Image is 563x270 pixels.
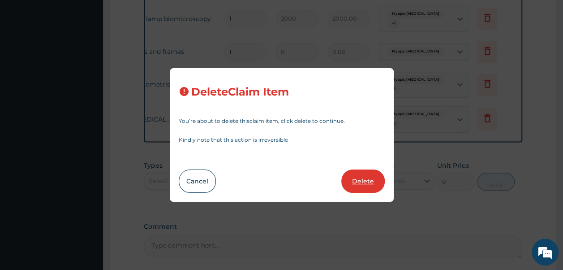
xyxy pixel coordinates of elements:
[179,170,216,193] button: Cancel
[191,86,289,98] h3: Delete Claim Item
[147,4,168,26] div: Minimize live chat window
[52,79,124,170] span: We're online!
[4,177,171,209] textarea: Type your message and hit 'Enter'
[179,118,385,124] p: You’re about to delete this claim item , click delete to continue.
[341,170,385,193] button: Delete
[179,137,385,143] p: Kindly note that this action is irreversible
[47,50,150,62] div: Chat with us now
[17,45,36,67] img: d_794563401_company_1708531726252_794563401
